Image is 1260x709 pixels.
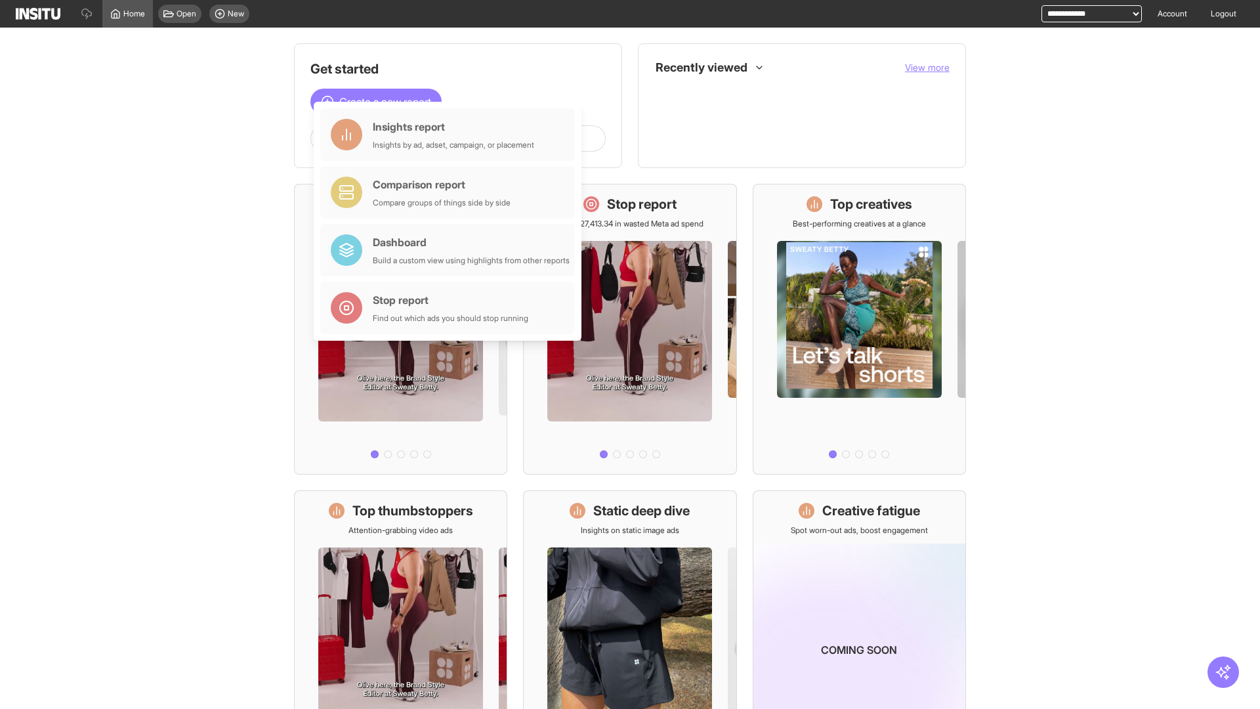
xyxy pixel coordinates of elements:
span: View more [905,62,950,73]
a: Stop reportSave £27,413.34 in wasted Meta ad spend [523,184,736,475]
a: What's live nowSee all active ads instantly [294,184,507,475]
div: Insights report [373,119,534,135]
h1: Stop report [607,195,677,213]
div: Insights by ad, adset, campaign, or placement [373,140,534,150]
span: New [228,9,244,19]
p: Best-performing creatives at a glance [793,219,926,229]
span: Create a new report [339,94,431,110]
div: Build a custom view using highlights from other reports [373,255,570,266]
h1: Get started [310,60,606,78]
button: Create a new report [310,89,442,115]
h1: Top thumbstoppers [352,502,473,520]
h1: Top creatives [830,195,912,213]
h1: Static deep dive [593,502,690,520]
a: Top creativesBest-performing creatives at a glance [753,184,966,475]
div: Find out which ads you should stop running [373,313,528,324]
p: Save £27,413.34 in wasted Meta ad spend [556,219,703,229]
span: Home [123,9,145,19]
div: Compare groups of things side by side [373,198,511,208]
img: Logo [16,8,60,20]
div: Stop report [373,292,528,308]
p: Attention-grabbing video ads [348,525,453,536]
div: Dashboard [373,234,570,250]
p: Insights on static image ads [581,525,679,536]
button: View more [905,61,950,74]
span: Open [177,9,196,19]
div: Comparison report [373,177,511,192]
